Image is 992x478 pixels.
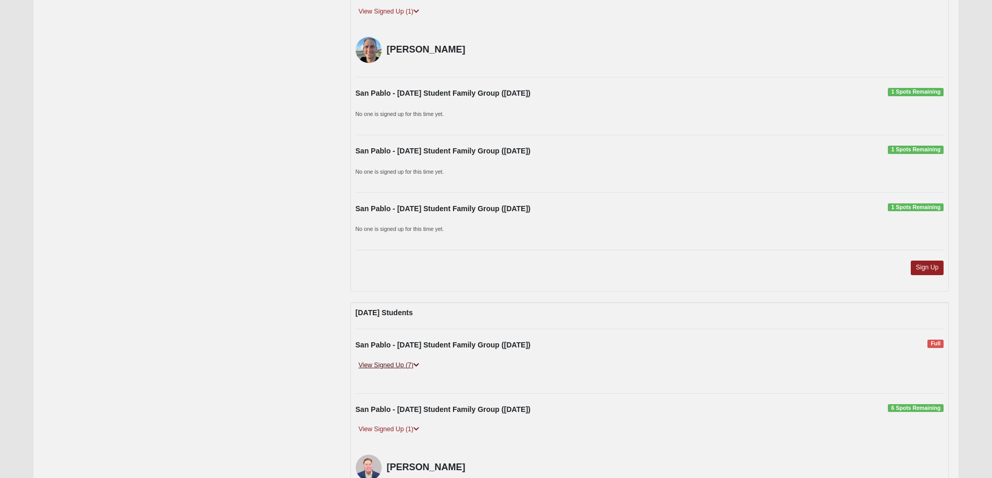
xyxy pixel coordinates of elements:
[888,404,944,412] span: 6 Spots Remaining
[888,88,944,96] span: 1 Spots Remaining
[356,226,444,232] small: No one is signed up for this time yet.
[356,111,444,117] small: No one is signed up for this time yet.
[356,405,531,414] strong: San Pablo - [DATE] Student Family Group ([DATE])
[356,360,422,371] a: View Signed Up (7)
[356,37,382,63] img: Ryan Hayes
[356,6,422,17] a: View Signed Up (1)
[387,44,542,56] h4: [PERSON_NAME]
[356,341,531,349] strong: San Pablo - [DATE] Student Family Group ([DATE])
[927,340,944,348] span: Full
[356,89,531,97] strong: San Pablo - [DATE] Student Family Group ([DATE])
[888,146,944,154] span: 1 Spots Remaining
[356,424,422,435] a: View Signed Up (1)
[888,203,944,212] span: 1 Spots Remaining
[911,261,944,275] a: Sign Up
[356,147,531,155] strong: San Pablo - [DATE] Student Family Group ([DATE])
[356,204,531,213] strong: San Pablo - [DATE] Student Family Group ([DATE])
[356,308,413,317] strong: [DATE] Students
[387,462,542,473] h4: [PERSON_NAME]
[356,169,444,175] small: No one is signed up for this time yet.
